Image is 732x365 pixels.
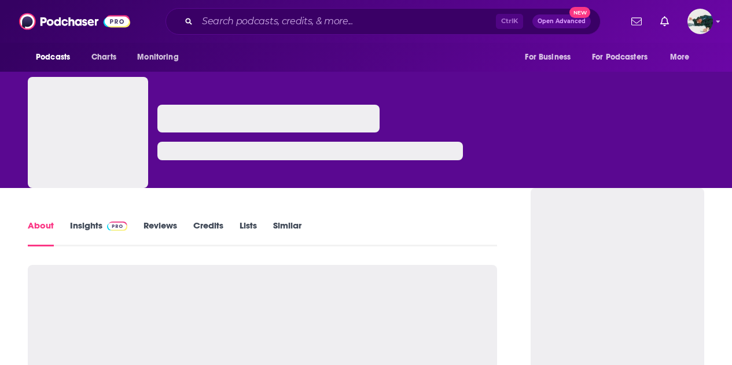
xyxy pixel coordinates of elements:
a: Show notifications dropdown [627,12,646,31]
a: InsightsPodchaser Pro [70,220,127,246]
a: Lists [240,220,257,246]
button: open menu [517,46,585,68]
a: Reviews [144,220,177,246]
a: About [28,220,54,246]
span: Ctrl K [496,14,523,29]
span: Open Advanced [538,19,586,24]
span: New [569,7,590,18]
button: Open AdvancedNew [532,14,591,28]
span: Charts [91,49,116,65]
img: Podchaser - Follow, Share and Rate Podcasts [19,10,130,32]
div: Search podcasts, credits, & more... [165,8,601,35]
button: open menu [584,46,664,68]
span: More [670,49,690,65]
a: Charts [84,46,123,68]
span: For Business [525,49,571,65]
span: Logged in as fsg.publicity [687,9,713,34]
button: Show profile menu [687,9,713,34]
span: For Podcasters [592,49,648,65]
button: open menu [129,46,193,68]
input: Search podcasts, credits, & more... [197,12,496,31]
button: open menu [28,46,85,68]
span: Monitoring [137,49,178,65]
a: Credits [193,220,223,246]
button: open menu [662,46,704,68]
span: Podcasts [36,49,70,65]
a: Show notifications dropdown [656,12,674,31]
img: Podchaser Pro [107,222,127,231]
a: Similar [273,220,301,246]
img: User Profile [687,9,713,34]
